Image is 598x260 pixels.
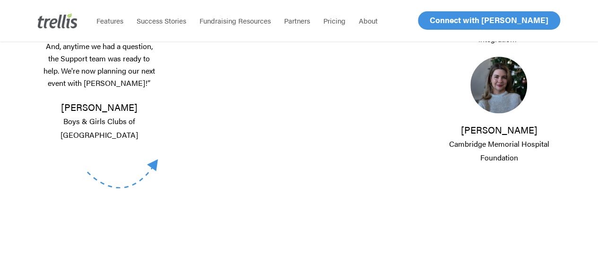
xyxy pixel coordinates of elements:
[38,13,78,28] img: Trellis
[449,138,549,163] span: Cambridge Memorial Hospital Foundation
[90,16,130,25] a: Features
[96,16,123,25] span: Features
[418,11,560,30] a: Connect with [PERSON_NAME]
[430,14,548,25] span: Connect with [PERSON_NAME]
[137,16,186,25] span: Success Stories
[41,101,158,141] p: [PERSON_NAME]
[440,123,557,164] p: [PERSON_NAME]
[193,16,277,25] a: Fundraising Resources
[323,16,346,25] span: Pricing
[317,16,352,25] a: Pricing
[352,16,384,25] a: About
[470,57,527,113] img: 1700858054423.jpeg
[359,16,378,25] span: About
[199,16,271,25] span: Fundraising Resources
[284,16,310,25] span: Partners
[277,16,317,25] a: Partners
[130,16,193,25] a: Success Stories
[61,116,138,140] span: Boys & Girls Clubs of [GEOGRAPHIC_DATA]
